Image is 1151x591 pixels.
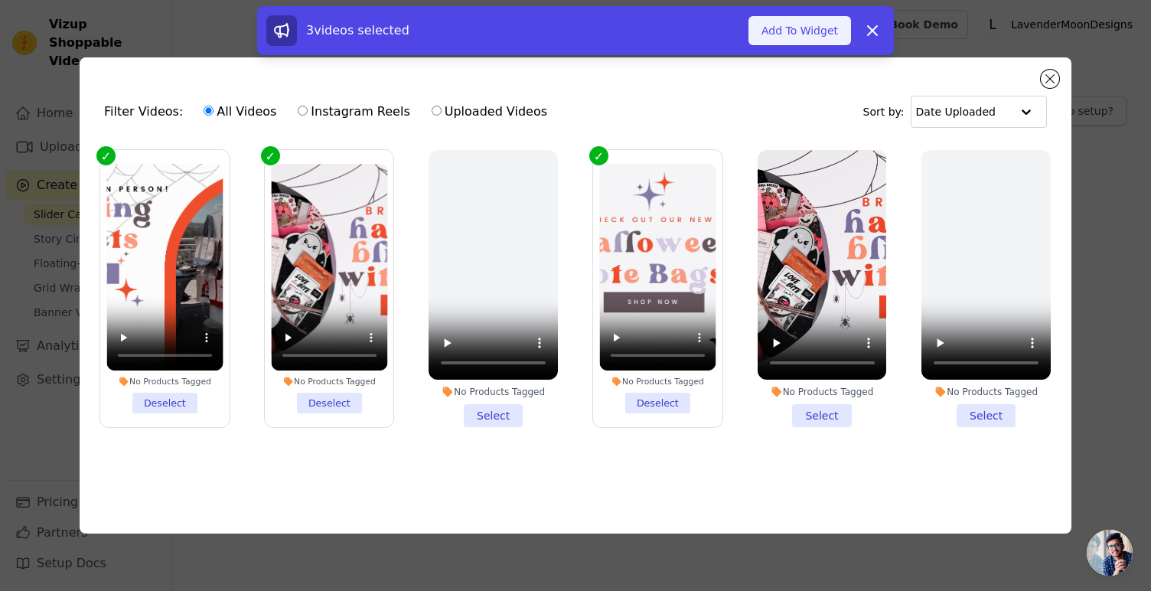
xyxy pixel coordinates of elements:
[1041,70,1059,88] button: Close modal
[297,102,410,122] label: Instagram Reels
[921,386,1051,398] div: No Products Tagged
[106,376,223,387] div: No Products Tagged
[599,376,716,387] div: No Products Tagged
[1087,530,1133,576] a: Open chat
[104,94,556,129] div: Filter Videos:
[863,96,1048,128] div: Sort by:
[271,376,387,387] div: No Products Tagged
[429,386,558,398] div: No Products Tagged
[203,102,277,122] label: All Videos
[748,16,851,45] button: Add To Widget
[306,23,409,38] span: 3 videos selected
[758,386,887,398] div: No Products Tagged
[431,102,548,122] label: Uploaded Videos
